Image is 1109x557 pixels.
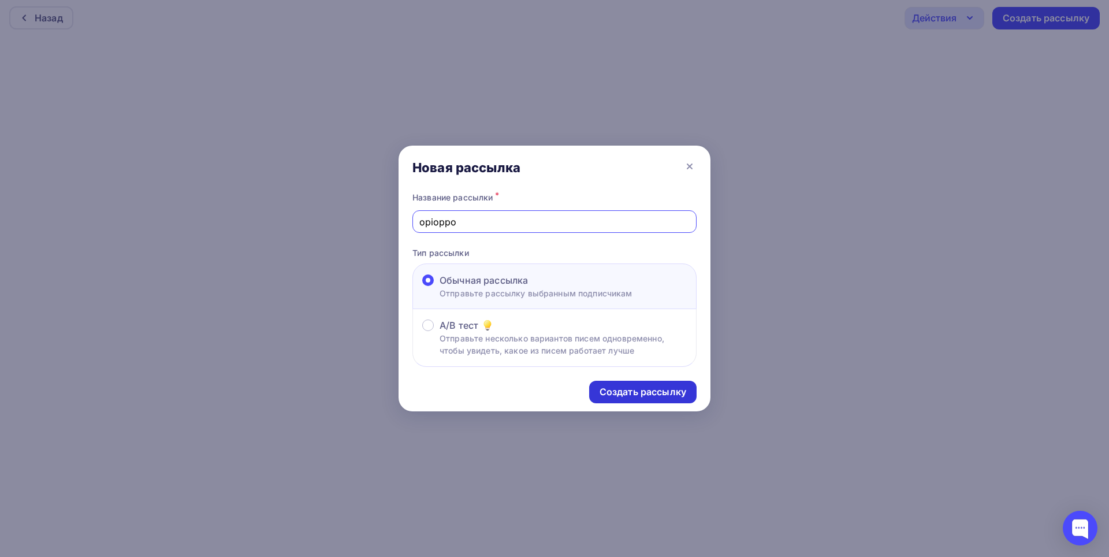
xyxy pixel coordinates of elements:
[419,215,690,229] input: Придумайте название рассылки
[412,159,520,176] div: Новая рассылка
[600,385,686,399] div: Создать рассылку
[440,318,478,332] span: A/B тест
[440,273,528,287] span: Обычная рассылка
[412,247,697,259] p: Тип рассылки
[440,287,632,299] p: Отправьте рассылку выбранным подписчикам
[440,332,687,357] p: Отправьте несколько вариантов писем одновременно, чтобы увидеть, какое из писем работает лучше
[412,190,697,206] div: Название рассылки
